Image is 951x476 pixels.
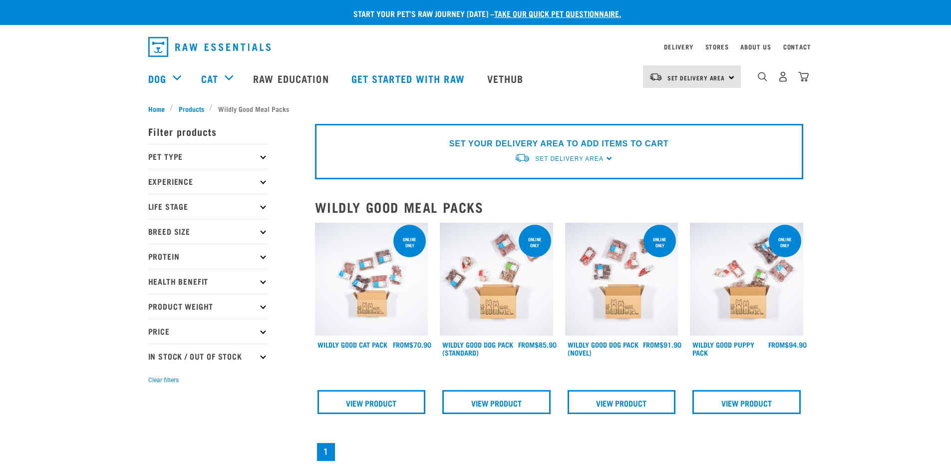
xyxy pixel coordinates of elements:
p: Product Weight [148,294,268,319]
img: user.png [778,71,788,82]
a: View Product [692,390,801,414]
img: Dog Novel 0 2sec [565,223,678,336]
div: Online Only [519,232,551,253]
a: Home [148,103,170,114]
span: Home [148,103,165,114]
span: Products [179,103,204,114]
a: Products [173,103,209,114]
nav: breadcrumbs [148,103,803,114]
h2: Wildly Good Meal Packs [315,199,803,215]
img: Raw Essentials Logo [148,37,271,57]
span: FROM [393,343,409,346]
p: Breed Size [148,219,268,244]
div: Online Only [643,232,676,253]
p: SET YOUR DELIVERY AREA TO ADD ITEMS TO CART [449,138,668,150]
p: Experience [148,169,268,194]
nav: pagination [315,441,803,463]
a: Wildly Good Puppy Pack [692,343,754,354]
a: View Product [317,390,426,414]
p: Life Stage [148,194,268,219]
p: Price [148,319,268,344]
a: Contact [783,45,811,48]
span: FROM [768,343,785,346]
img: home-icon-1@2x.png [758,72,767,81]
div: ONLINE ONLY [393,232,426,253]
a: Wildly Good Dog Pack (Novel) [568,343,638,354]
a: Page 1 [317,443,335,461]
img: van-moving.png [514,153,530,163]
a: Wildly Good Dog Pack (Standard) [442,343,513,354]
img: Dog 0 2sec [440,223,553,336]
div: $94.90 [768,341,807,349]
img: Cat 0 2sec [315,223,428,336]
img: home-icon@2x.png [798,71,809,82]
span: Set Delivery Area [535,155,603,162]
div: $91.90 [643,341,681,349]
a: take our quick pet questionnaire. [494,11,621,15]
p: Filter products [148,119,268,144]
p: Pet Type [148,144,268,169]
span: FROM [643,343,659,346]
nav: dropdown navigation [140,33,811,61]
span: Set Delivery Area [667,76,725,79]
div: Online Only [769,232,801,253]
a: Dog [148,71,166,86]
a: Cat [201,71,218,86]
a: About Us [740,45,771,48]
a: Vethub [477,58,536,98]
span: FROM [518,343,535,346]
a: Get started with Raw [341,58,477,98]
p: Protein [148,244,268,269]
p: In Stock / Out Of Stock [148,344,268,369]
p: Health Benefit [148,269,268,294]
img: Puppy 0 2sec [690,223,803,336]
a: Delivery [664,45,693,48]
a: Stores [705,45,729,48]
img: van-moving.png [649,72,662,81]
div: $85.90 [518,341,557,349]
a: Wildly Good Cat Pack [317,343,387,346]
a: View Product [568,390,676,414]
div: $70.90 [393,341,431,349]
a: Raw Education [243,58,341,98]
a: View Product [442,390,551,414]
button: Clear filters [148,376,179,385]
